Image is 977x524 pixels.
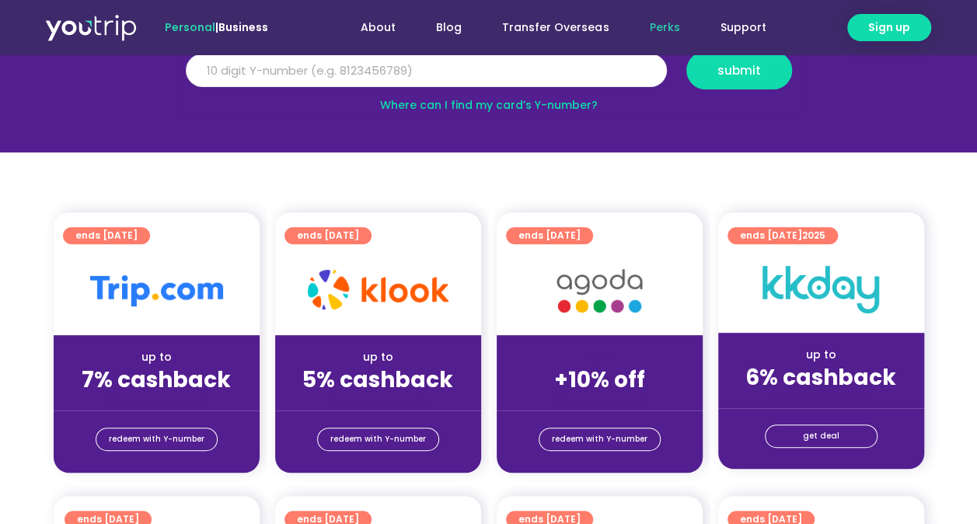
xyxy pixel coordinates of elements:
span: 2025 [802,229,825,242]
a: About [340,13,416,42]
a: Where can I find my card’s Y-number? [380,97,598,113]
span: redeem with Y-number [109,428,204,450]
div: (for stays only) [66,394,247,410]
span: Personal [165,19,215,35]
a: Support [700,13,786,42]
a: Business [218,19,268,35]
span: get deal [803,425,839,447]
strong: 6% cashback [745,362,896,393]
span: redeem with Y-number [552,428,647,450]
div: (for stays only) [509,394,690,410]
strong: +10% off [554,365,645,395]
a: redeem with Y-number [96,428,218,451]
a: Transfer Overseas [482,13,629,42]
nav: Menu [310,13,786,42]
a: Perks [629,13,700,42]
div: up to [731,347,912,363]
span: ends [DATE] [297,227,359,244]
div: up to [66,349,247,365]
button: submit [686,51,792,89]
a: redeem with Y-number [539,428,661,451]
a: redeem with Y-number [317,428,439,451]
a: Sign up [847,14,931,41]
span: submit [717,65,761,76]
span: redeem with Y-number [330,428,426,450]
span: ends [DATE] [75,227,138,244]
span: Sign up [868,19,910,36]
div: up to [288,349,469,365]
a: get deal [765,424,878,448]
a: ends [DATE] [284,227,372,244]
a: Blog [416,13,482,42]
strong: 5% cashback [302,365,453,395]
input: 10 digit Y-number (e.g. 8123456789) [186,54,667,88]
div: (for stays only) [731,392,912,408]
form: Y Number [186,51,792,101]
strong: 7% cashback [82,365,231,395]
a: ends [DATE] [506,227,593,244]
span: up to [585,349,614,365]
span: ends [DATE] [518,227,581,244]
div: (for stays only) [288,394,469,410]
a: ends [DATE]2025 [728,227,838,244]
a: ends [DATE] [63,227,150,244]
span: | [165,19,268,35]
span: ends [DATE] [740,227,825,244]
